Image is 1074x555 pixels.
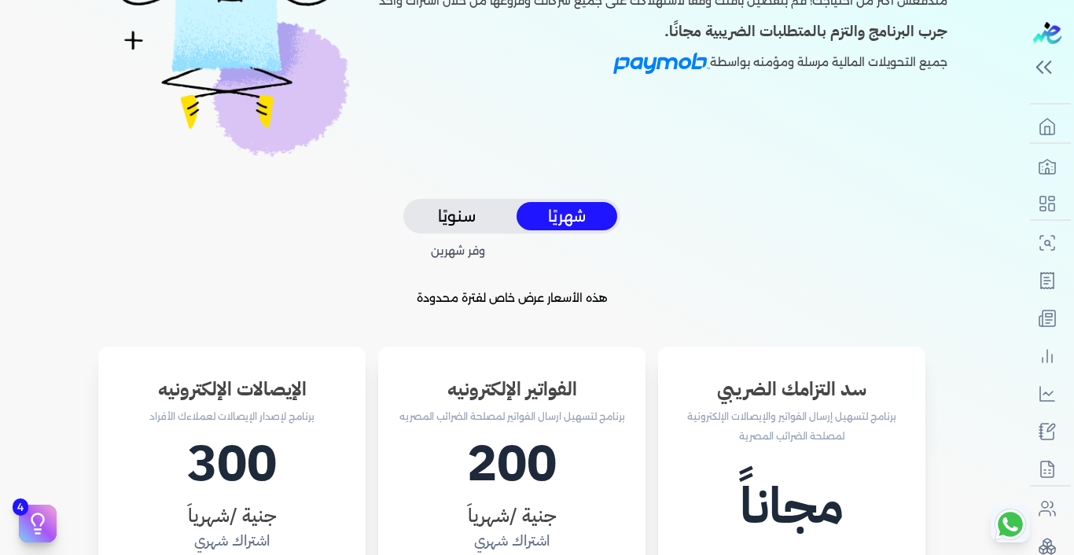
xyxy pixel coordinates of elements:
[677,469,907,544] h1: مجاناً
[397,406,627,427] p: برنامج لتسهيل ارسال الفواتير لمصلحة الضرائب المصريه
[117,530,347,553] h4: اشتراك شهري
[117,406,347,427] p: برنامج لإصدار الإيصالات لعملاءك الأفراد
[397,530,627,553] h4: اشتراك شهري
[397,375,627,403] h3: الفواتير الإلكترونيه
[19,505,57,542] button: 4
[677,375,907,403] h3: سد التزامك الضريبي
[379,20,947,43] h4: جرب البرنامج والتزم بالمتطلبات الضريبية مجانًا.
[406,243,509,260] span: وفر شهرين
[710,55,947,69] span: جميع التحويلات المالية مرسلة ومؤمنه بواسطة
[397,426,627,502] h1: 200
[1033,22,1061,44] img: logo
[117,502,347,530] h3: جنية /شهرياَ
[517,202,617,231] button: شهريًا
[406,202,507,231] button: سنويًا
[677,406,907,447] p: برنامج لتسهيل إرسال الفواتير والإيصالات الإلكترونية لمصلحة الضرائب المصرية
[397,502,627,530] h3: جنية /شهرياَ
[117,375,347,403] h3: الإيصالات الإلكترونيه
[21,289,1002,309] p: هذه الأسعار عرض خاص لفترة محدودة
[117,426,347,502] h1: 300
[13,498,28,516] span: 4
